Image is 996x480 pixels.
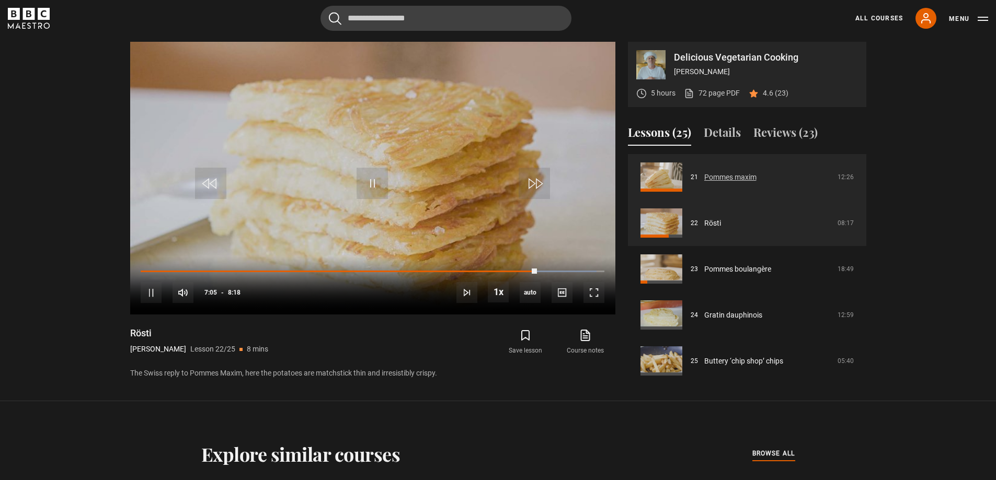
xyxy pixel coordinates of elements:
div: Progress Bar [141,271,604,273]
button: Lessons (25) [628,124,691,146]
a: Buttery ‘chip shop’ chips [704,356,783,367]
a: Course notes [555,327,615,357]
button: Captions [552,282,573,303]
button: Details [704,124,741,146]
span: browse all [752,448,795,459]
a: Pommes boulangère [704,264,771,275]
a: Gratin dauphinois [704,310,762,321]
a: Pommes maxim [704,172,757,183]
a: Rösti [704,218,721,229]
button: Next Lesson [456,282,477,303]
button: Mute [173,282,193,303]
p: 8 mins [247,344,268,355]
p: Delicious Vegetarian Cooking [674,53,858,62]
a: 72 page PDF [684,88,740,99]
p: 4.6 (23) [763,88,788,99]
span: auto [520,282,541,303]
button: Pause [141,282,162,303]
svg: BBC Maestro [8,8,50,29]
button: Save lesson [496,327,555,357]
video-js: Video Player [130,42,615,314]
p: The Swiss reply to Pommes Maxim, here the potatoes are matchstick thin and irresistibly crispy. [130,368,615,379]
p: 5 hours [651,88,676,99]
h1: Rösti [130,327,268,339]
a: browse all [752,448,795,460]
button: Fullscreen [583,282,604,303]
button: Toggle navigation [949,14,988,24]
p: [PERSON_NAME] [130,344,186,355]
button: Playback Rate [488,282,509,302]
span: 8:18 [228,283,241,302]
span: - [221,289,224,296]
h2: Explore similar courses [201,443,400,465]
button: Reviews (23) [753,124,818,146]
span: 7:05 [204,283,217,302]
p: Lesson 22/25 [190,344,235,355]
div: Current quality: 720p [520,282,541,303]
p: [PERSON_NAME] [674,66,858,77]
a: All Courses [855,14,903,23]
input: Search [320,6,571,31]
button: Submit the search query [329,12,341,25]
